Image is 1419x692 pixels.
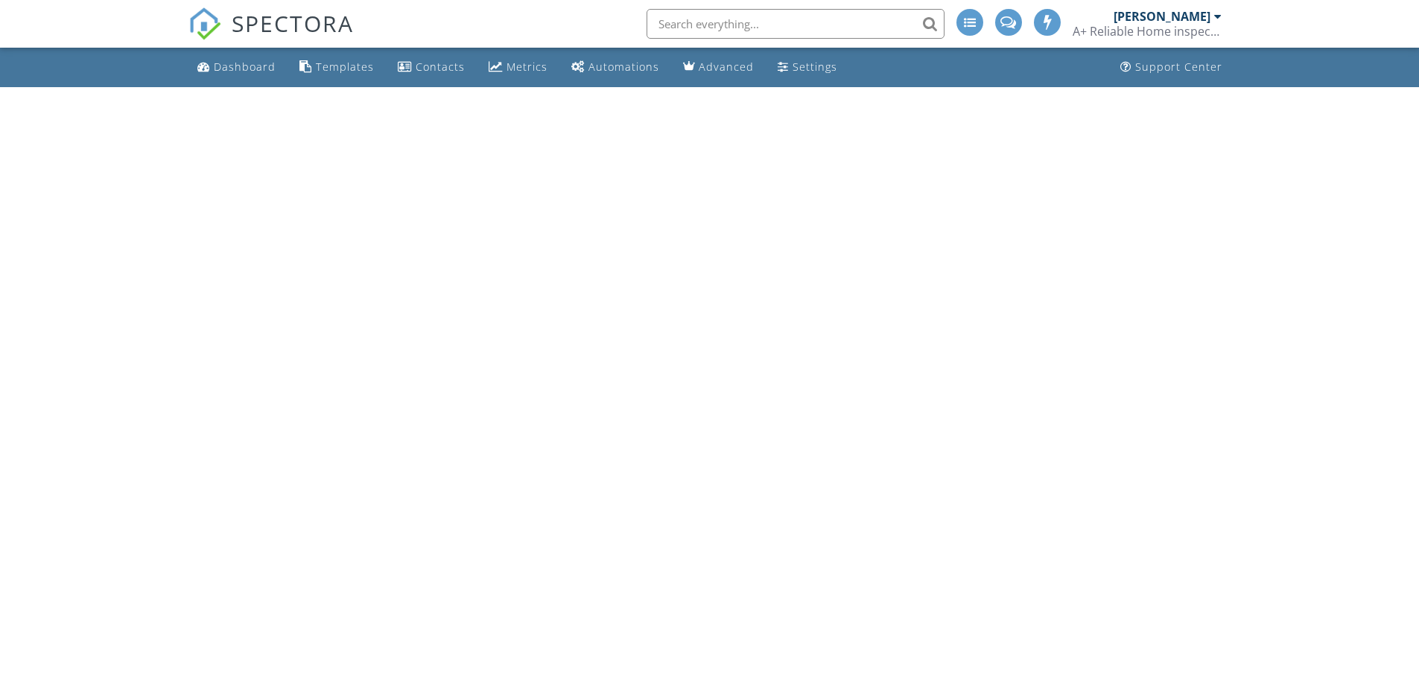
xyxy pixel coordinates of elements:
[507,60,547,74] div: Metrics
[699,60,754,74] div: Advanced
[191,54,282,81] a: Dashboard
[793,60,837,74] div: Settings
[677,54,760,81] a: Advanced
[188,20,354,51] a: SPECTORA
[1073,24,1222,39] div: A+ Reliable Home inspections LLC
[1135,60,1222,74] div: Support Center
[772,54,843,81] a: Settings
[392,54,471,81] a: Contacts
[416,60,465,74] div: Contacts
[188,7,221,40] img: The Best Home Inspection Software - Spectora
[588,60,659,74] div: Automations
[565,54,665,81] a: Automations (Advanced)
[293,54,380,81] a: Templates
[1114,9,1210,24] div: [PERSON_NAME]
[316,60,374,74] div: Templates
[647,9,945,39] input: Search everything...
[232,7,354,39] span: SPECTORA
[483,54,553,81] a: Metrics
[214,60,276,74] div: Dashboard
[1114,54,1228,81] a: Support Center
